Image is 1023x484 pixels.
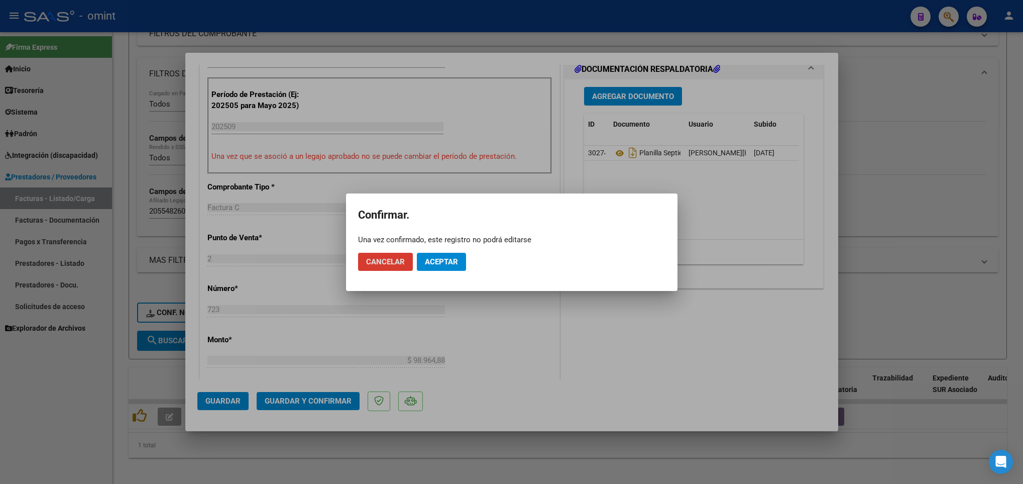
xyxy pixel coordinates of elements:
[425,257,458,266] span: Aceptar
[358,235,665,245] div: Una vez confirmado, este registro no podrá editarse
[989,450,1013,474] div: Open Intercom Messenger
[417,253,466,271] button: Aceptar
[358,206,665,225] h2: Confirmar.
[358,253,413,271] button: Cancelar
[366,257,405,266] span: Cancelar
